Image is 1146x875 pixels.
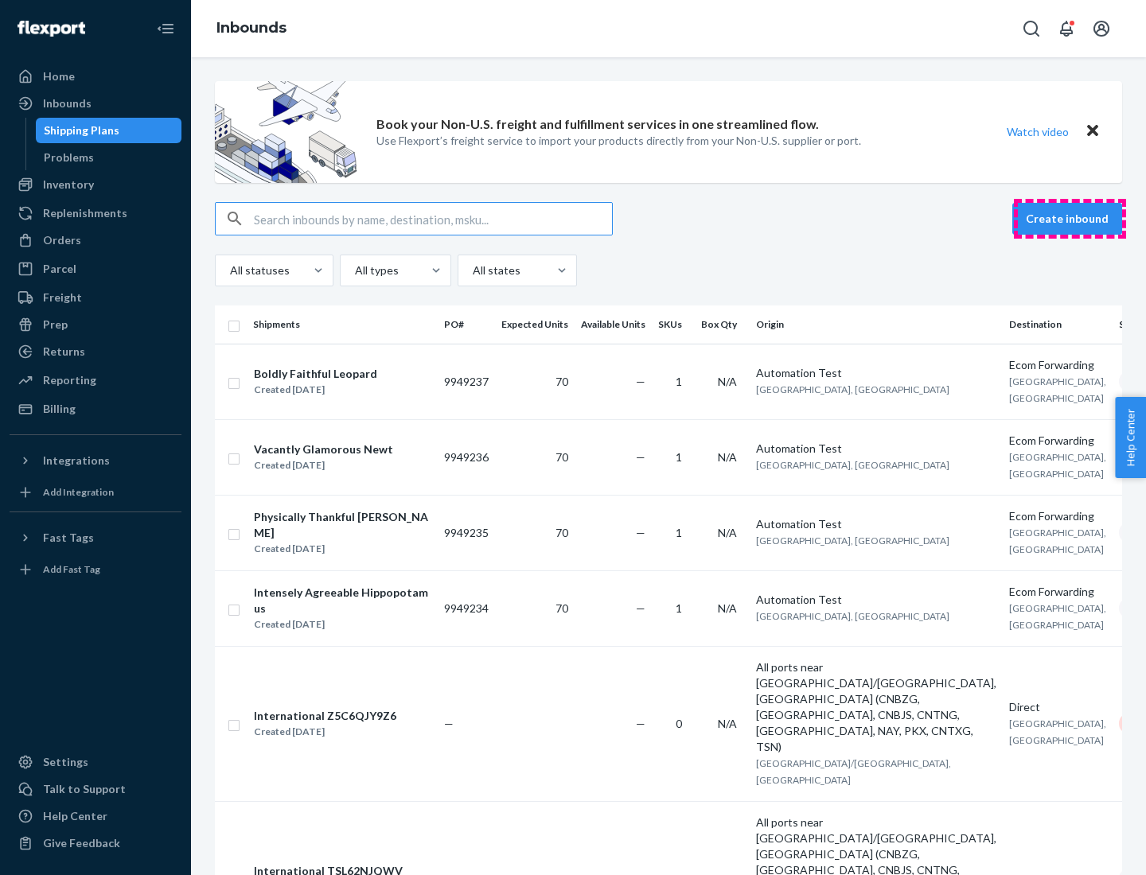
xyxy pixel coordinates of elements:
div: Shipping Plans [44,122,119,138]
td: 9949236 [438,419,495,495]
span: N/A [718,601,737,615]
button: Open notifications [1050,13,1082,45]
span: — [444,717,454,730]
a: Freight [10,285,181,310]
div: Automation Test [756,441,996,457]
input: Search inbounds by name, destination, msku... [254,203,612,235]
a: Inbounds [10,91,181,116]
div: Ecom Forwarding [1009,508,1106,524]
span: N/A [718,375,737,388]
input: All statuses [228,262,230,278]
div: Talk to Support [43,781,126,797]
a: Inbounds [216,19,286,37]
div: Problems [44,150,94,165]
span: — [636,601,645,615]
div: Ecom Forwarding [1009,584,1106,600]
div: Automation Test [756,365,996,381]
div: Physically Thankful [PERSON_NAME] [254,509,431,541]
a: Orders [10,227,181,253]
a: Home [10,64,181,89]
a: Add Fast Tag [10,557,181,582]
a: Parcel [10,256,181,282]
span: [GEOGRAPHIC_DATA], [GEOGRAPHIC_DATA] [1009,717,1106,746]
div: Billing [43,401,76,417]
div: Inbounds [43,95,92,111]
div: Freight [43,290,82,305]
a: Settings [10,749,181,775]
span: [GEOGRAPHIC_DATA], [GEOGRAPHIC_DATA] [756,383,949,395]
button: Integrations [10,448,181,473]
a: Problems [36,145,182,170]
div: Returns [43,344,85,360]
div: Integrations [43,453,110,469]
button: Help Center [1115,397,1146,478]
div: Created [DATE] [254,541,431,557]
div: Boldly Faithful Leopard [254,366,377,382]
span: 1 [676,601,682,615]
button: Create inbound [1012,203,1122,235]
div: Direct [1009,699,1106,715]
td: 9949234 [438,570,495,646]
div: Add Integration [43,485,114,499]
div: Replenishments [43,205,127,221]
span: [GEOGRAPHIC_DATA], [GEOGRAPHIC_DATA] [756,610,949,622]
span: [GEOGRAPHIC_DATA], [GEOGRAPHIC_DATA] [1009,527,1106,555]
a: Billing [10,396,181,422]
a: Shipping Plans [36,118,182,143]
span: — [636,717,645,730]
span: 70 [555,601,568,615]
span: [GEOGRAPHIC_DATA], [GEOGRAPHIC_DATA] [1009,451,1106,480]
a: Prep [10,312,181,337]
a: Reporting [10,367,181,393]
th: Shipments [247,305,438,344]
ol: breadcrumbs [204,6,299,52]
a: Replenishments [10,200,181,226]
input: All states [471,262,473,278]
div: Intensely Agreeable Hippopotamus [254,585,431,616]
span: 1 [676,375,682,388]
p: Use Flexport’s freight service to import your products directly from your Non-U.S. supplier or port. [376,133,861,149]
span: [GEOGRAPHIC_DATA], [GEOGRAPHIC_DATA] [1009,602,1106,631]
th: SKUs [652,305,695,344]
a: Talk to Support [10,776,181,802]
div: Settings [43,754,88,770]
button: Open Search Box [1015,13,1047,45]
span: N/A [718,717,737,730]
button: Close [1082,120,1103,143]
p: Book your Non-U.S. freight and fulfillment services in one streamlined flow. [376,115,819,134]
div: Fast Tags [43,530,94,546]
div: Orders [43,232,81,248]
th: Expected Units [495,305,575,344]
a: Inventory [10,172,181,197]
td: 9949237 [438,344,495,419]
div: Give Feedback [43,835,120,851]
span: 0 [676,717,682,730]
div: Reporting [43,372,96,388]
div: Created [DATE] [254,382,377,398]
span: 1 [676,450,682,464]
span: 70 [555,526,568,539]
a: Add Integration [10,480,181,505]
th: Available Units [575,305,652,344]
span: 1 [676,526,682,539]
div: All ports near [GEOGRAPHIC_DATA]/[GEOGRAPHIC_DATA], [GEOGRAPHIC_DATA] (CNBZG, [GEOGRAPHIC_DATA], ... [756,659,996,755]
div: International Z5C6QJY9Z6 [254,708,396,724]
button: Open account menu [1086,13,1117,45]
span: N/A [718,526,737,539]
div: Prep [43,317,68,332]
span: — [636,375,645,388]
div: Help Center [43,808,107,824]
button: Give Feedback [10,830,181,856]
span: [GEOGRAPHIC_DATA], [GEOGRAPHIC_DATA] [756,535,949,546]
button: Watch video [996,120,1079,143]
input: All types [353,262,355,278]
div: Home [43,68,75,84]
th: PO# [438,305,495,344]
td: 9949235 [438,495,495,570]
th: Destination [1003,305,1113,344]
div: Add Fast Tag [43,562,100,576]
span: [GEOGRAPHIC_DATA], [GEOGRAPHIC_DATA] [1009,375,1106,404]
div: Ecom Forwarding [1009,357,1106,373]
th: Origin [750,305,1003,344]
